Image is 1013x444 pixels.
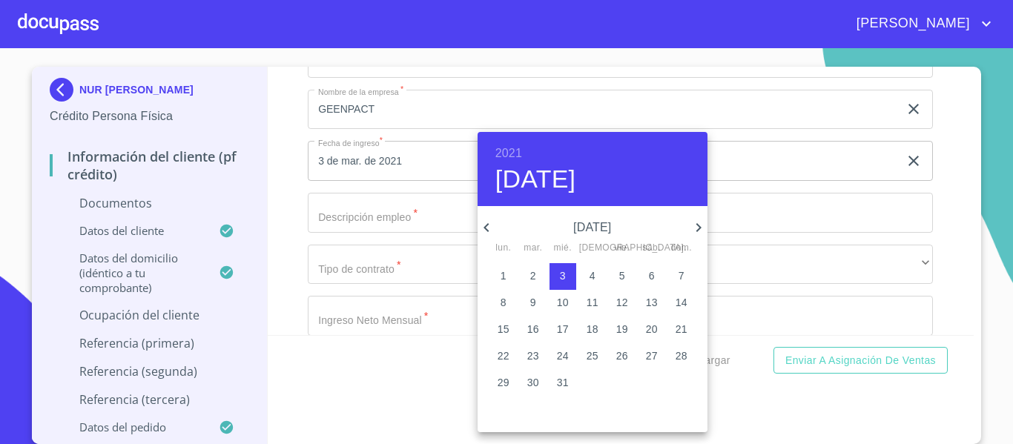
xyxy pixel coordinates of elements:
[490,263,517,290] button: 1
[676,322,687,337] p: 21
[616,322,628,337] p: 19
[646,322,658,337] p: 20
[550,370,576,397] button: 31
[527,375,539,390] p: 30
[550,317,576,343] button: 17
[560,268,566,283] p: 3
[520,290,547,317] button: 9
[587,295,598,310] p: 11
[609,290,636,317] button: 12
[668,241,695,256] span: dom.
[520,263,547,290] button: 2
[609,263,636,290] button: 5
[550,290,576,317] button: 10
[550,263,576,290] button: 3
[676,348,687,363] p: 28
[668,290,695,317] button: 14
[639,317,665,343] button: 20
[530,268,536,283] p: 2
[501,268,506,283] p: 1
[527,348,539,363] p: 23
[609,241,636,256] span: vie.
[587,348,598,363] p: 25
[668,263,695,290] button: 7
[520,343,547,370] button: 23
[527,322,539,337] p: 16
[557,322,569,337] p: 17
[498,375,509,390] p: 29
[579,290,606,317] button: 11
[550,241,576,256] span: mié.
[587,322,598,337] p: 18
[557,375,569,390] p: 31
[616,295,628,310] p: 12
[498,322,509,337] p: 15
[579,317,606,343] button: 18
[490,317,517,343] button: 15
[649,268,655,283] p: 6
[579,343,606,370] button: 25
[619,268,625,283] p: 5
[498,348,509,363] p: 22
[639,290,665,317] button: 13
[579,241,606,256] span: [DEMOGRAPHIC_DATA].
[668,343,695,370] button: 28
[495,164,576,195] button: [DATE]
[646,348,658,363] p: 27
[495,219,690,236] p: [DATE]
[557,295,569,310] p: 10
[609,317,636,343] button: 19
[490,290,517,317] button: 8
[490,370,517,397] button: 29
[490,343,517,370] button: 22
[530,295,536,310] p: 9
[639,263,665,290] button: 6
[616,348,628,363] p: 26
[520,241,547,256] span: mar.
[609,343,636,370] button: 26
[520,370,547,397] button: 30
[490,241,517,256] span: lun.
[557,348,569,363] p: 24
[646,295,658,310] p: 13
[520,317,547,343] button: 16
[579,263,606,290] button: 4
[550,343,576,370] button: 24
[639,241,665,256] span: sáb.
[679,268,684,283] p: 7
[668,317,695,343] button: 21
[676,295,687,310] p: 14
[495,143,522,164] button: 2021
[501,295,506,310] p: 8
[590,268,595,283] p: 4
[639,343,665,370] button: 27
